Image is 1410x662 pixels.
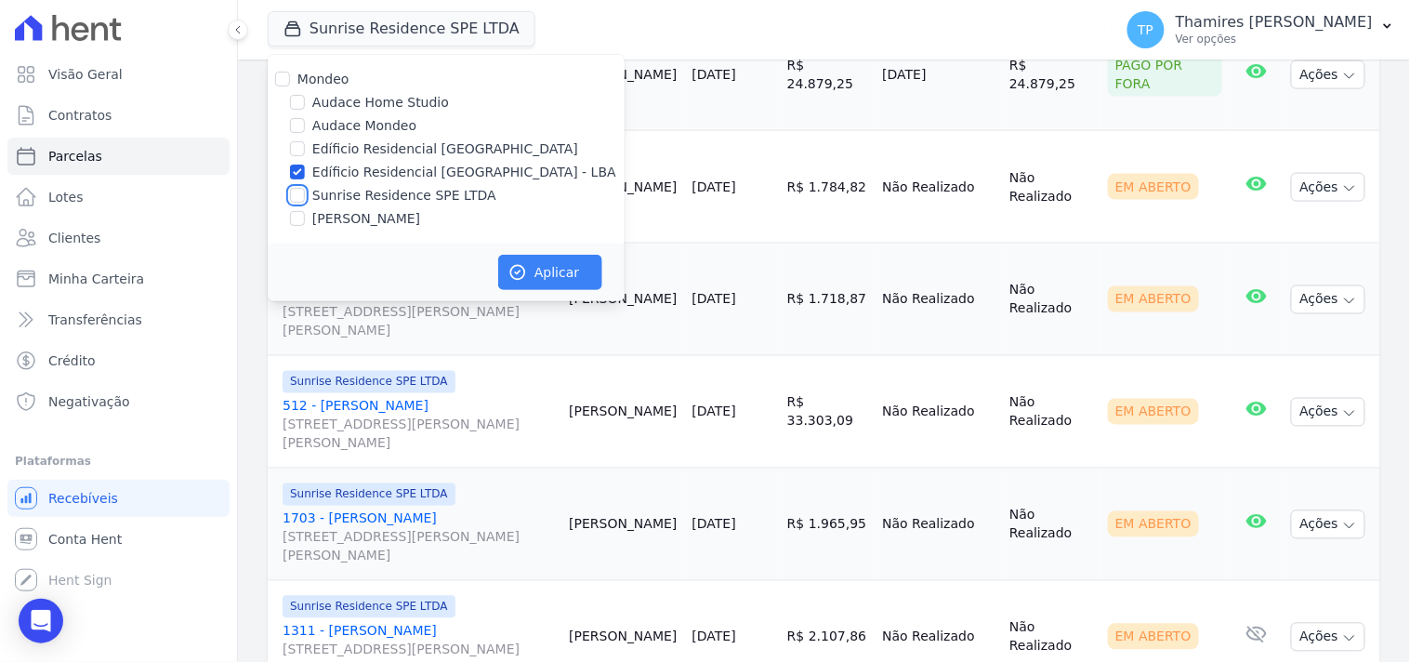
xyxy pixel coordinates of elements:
[48,489,118,508] span: Recebíveis
[312,116,416,136] label: Audace Mondeo
[283,596,455,618] span: Sunrise Residence SPE LTDA
[692,67,736,82] a: [DATE]
[875,469,1002,581] td: Não Realizado
[7,260,230,298] a: Minha Carteira
[48,229,100,247] span: Clientes
[312,163,616,182] label: Edíficio Residencial [GEOGRAPHIC_DATA] - LBA
[1291,285,1365,314] button: Ações
[692,292,736,307] a: [DATE]
[312,93,449,113] label: Audace Home Studio
[7,56,230,93] a: Visão Geral
[780,244,875,356] td: R$ 1.718,87
[48,106,112,125] span: Contratos
[283,397,554,453] a: 512 - [PERSON_NAME][STREET_ADDRESS][PERSON_NAME][PERSON_NAME]
[780,469,875,581] td: R$ 1.965,95
[283,483,455,506] span: Sunrise Residence SPE LTDA
[692,629,736,644] a: [DATE]
[7,383,230,420] a: Negativação
[1113,4,1410,56] button: TP Thamires [PERSON_NAME] Ver opções
[268,11,535,46] button: Sunrise Residence SPE LTDA
[1108,399,1199,425] div: Em Aberto
[1291,510,1365,539] button: Ações
[875,131,1002,244] td: Não Realizado
[1108,624,1199,650] div: Em Aberto
[1291,173,1365,202] button: Ações
[561,469,684,581] td: [PERSON_NAME]
[7,179,230,216] a: Lotes
[780,19,875,131] td: R$ 24.879,25
[48,65,123,84] span: Visão Geral
[48,530,122,549] span: Conta Hent
[297,72,349,86] label: Mondeo
[1002,131,1100,244] td: Não Realizado
[312,139,578,159] label: Edíficio Residencial [GEOGRAPHIC_DATA]
[1108,286,1199,312] div: Em Aberto
[875,19,1002,131] td: [DATE]
[7,138,230,175] a: Parcelas
[1002,469,1100,581] td: Não Realizado
[7,342,230,379] a: Crédito
[1002,19,1100,131] td: R$ 24.879,25
[283,303,554,340] span: [STREET_ADDRESS][PERSON_NAME][PERSON_NAME]
[48,351,96,370] span: Crédito
[780,356,875,469] td: R$ 33.303,09
[283,510,554,565] a: 1703 - [PERSON_NAME][STREET_ADDRESS][PERSON_NAME][PERSON_NAME]
[15,450,222,472] div: Plataformas
[312,186,496,205] label: Sunrise Residence SPE LTDA
[1002,244,1100,356] td: Não Realizado
[19,599,63,643] div: Open Intercom Messenger
[283,416,554,453] span: [STREET_ADDRESS][PERSON_NAME][PERSON_NAME]
[1138,23,1153,36] span: TP
[692,404,736,419] a: [DATE]
[875,356,1002,469] td: Não Realizado
[283,371,455,393] span: Sunrise Residence SPE LTDA
[1291,623,1365,652] button: Ações
[48,392,130,411] span: Negativação
[7,219,230,257] a: Clientes
[1108,174,1199,200] div: Em Aberto
[48,270,144,288] span: Minha Carteira
[692,517,736,532] a: [DATE]
[48,147,102,165] span: Parcelas
[48,188,84,206] span: Lotes
[1108,511,1199,537] div: Em Aberto
[1176,13,1373,32] p: Thamires [PERSON_NAME]
[692,179,736,194] a: [DATE]
[1108,52,1222,97] div: Pago por fora
[7,521,230,558] a: Conta Hent
[1291,60,1365,89] button: Ações
[875,244,1002,356] td: Não Realizado
[1002,356,1100,469] td: Não Realizado
[7,301,230,338] a: Transferências
[7,480,230,517] a: Recebíveis
[780,131,875,244] td: R$ 1.784,82
[561,356,684,469] td: [PERSON_NAME]
[7,97,230,134] a: Contratos
[312,209,420,229] label: [PERSON_NAME]
[48,311,142,329] span: Transferências
[498,255,602,290] button: Aplicar
[1176,32,1373,46] p: Ver opções
[283,528,554,565] span: [STREET_ADDRESS][PERSON_NAME][PERSON_NAME]
[1291,398,1365,427] button: Ações
[283,285,554,340] a: 512 - [PERSON_NAME][STREET_ADDRESS][PERSON_NAME][PERSON_NAME]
